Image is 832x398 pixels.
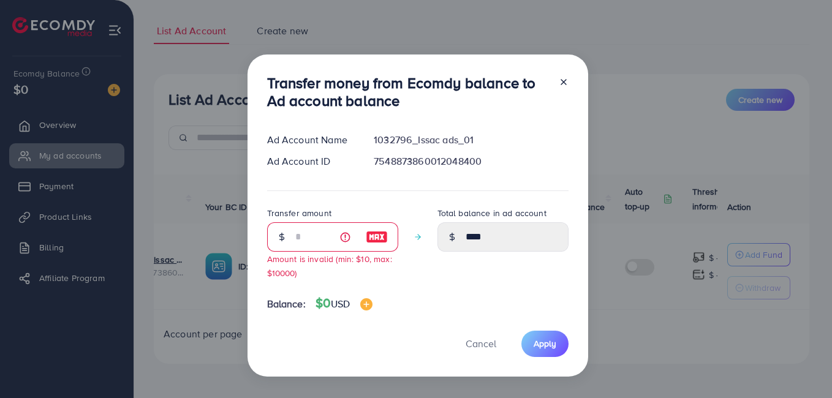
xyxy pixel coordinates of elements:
div: 1032796_Issac ads_01 [364,133,578,147]
span: Balance: [267,297,306,311]
label: Transfer amount [267,207,331,219]
iframe: Chat [780,343,823,389]
button: Apply [521,331,569,357]
h4: $0 [316,296,373,311]
img: image [366,230,388,244]
h3: Transfer money from Ecomdy balance to Ad account balance [267,74,549,110]
div: Ad Account Name [257,133,365,147]
span: Cancel [466,337,496,350]
label: Total balance in ad account [437,207,546,219]
button: Cancel [450,331,512,357]
div: Ad Account ID [257,154,365,168]
small: Amount is invalid (min: $10, max: $10000) [267,253,392,279]
img: image [360,298,373,310]
span: Apply [534,337,556,350]
span: USD [331,297,350,310]
div: 7548873860012048400 [364,154,578,168]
